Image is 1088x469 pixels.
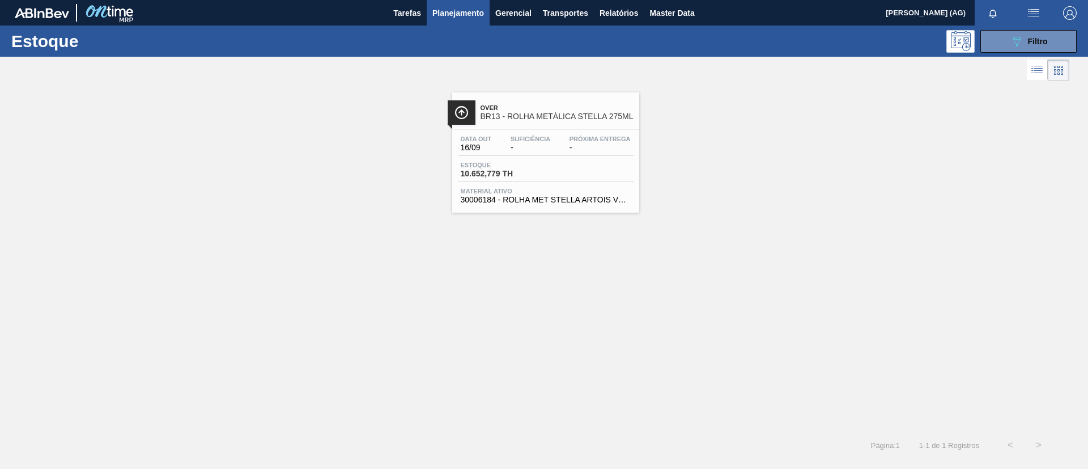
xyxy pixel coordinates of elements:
span: Tarefas [393,6,421,20]
div: Visão em Cards [1048,60,1069,81]
div: Pogramando: nenhum usuário selecionado [946,30,975,53]
span: - [511,143,550,152]
button: Notificações [975,5,1011,21]
button: < [996,431,1025,459]
span: Estoque [461,162,540,168]
span: - [569,143,631,152]
span: Data out [461,136,492,142]
span: Transportes [543,6,588,20]
span: 30006184 - ROLHA MET STELLA ARTOIS VBI LN CX10,0MIL [461,196,631,204]
img: Ícone [454,105,469,120]
span: Relatórios [600,6,638,20]
span: Próxima Entrega [569,136,631,142]
button: Filtro [980,30,1077,53]
img: TNhmsLtSVTkK8tSr43FrP2fwEKptu5GPRR3wAAAABJRU5ErkJggg== [15,8,69,18]
a: ÍconeOverBR13 - ROLHA METÁLICA STELLA 275MLData out16/09Suficiência-Próxima Entrega-Estoque10.652... [444,84,645,213]
h1: Estoque [11,35,181,48]
span: BR13 - ROLHA METÁLICA STELLA 275ML [481,112,634,121]
span: Planejamento [432,6,484,20]
span: Página : 1 [871,441,900,450]
button: > [1025,431,1053,459]
div: Visão em Lista [1027,60,1048,81]
span: 16/09 [461,143,492,152]
span: 10.652,779 TH [461,170,540,178]
span: Suficiência [511,136,550,142]
span: Material ativo [461,188,631,195]
span: 1 - 1 de 1 Registros [917,441,979,450]
span: Filtro [1028,37,1048,46]
span: Over [481,104,634,111]
span: Gerencial [495,6,532,20]
span: Master Data [649,6,694,20]
img: Logout [1063,6,1077,20]
img: userActions [1027,6,1040,20]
